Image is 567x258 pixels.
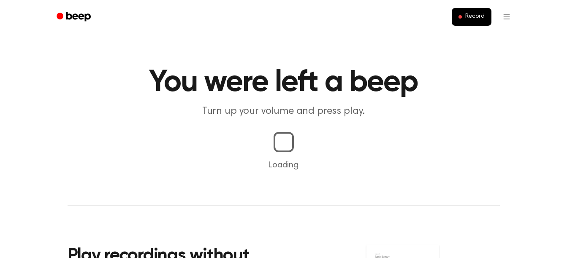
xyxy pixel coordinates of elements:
[452,8,491,26] button: Record
[465,13,484,21] span: Record
[68,67,500,98] h1: You were left a beep
[496,7,517,27] button: Open menu
[51,9,98,25] a: Beep
[10,159,557,172] p: Loading
[122,105,446,118] p: Turn up your volume and press play.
